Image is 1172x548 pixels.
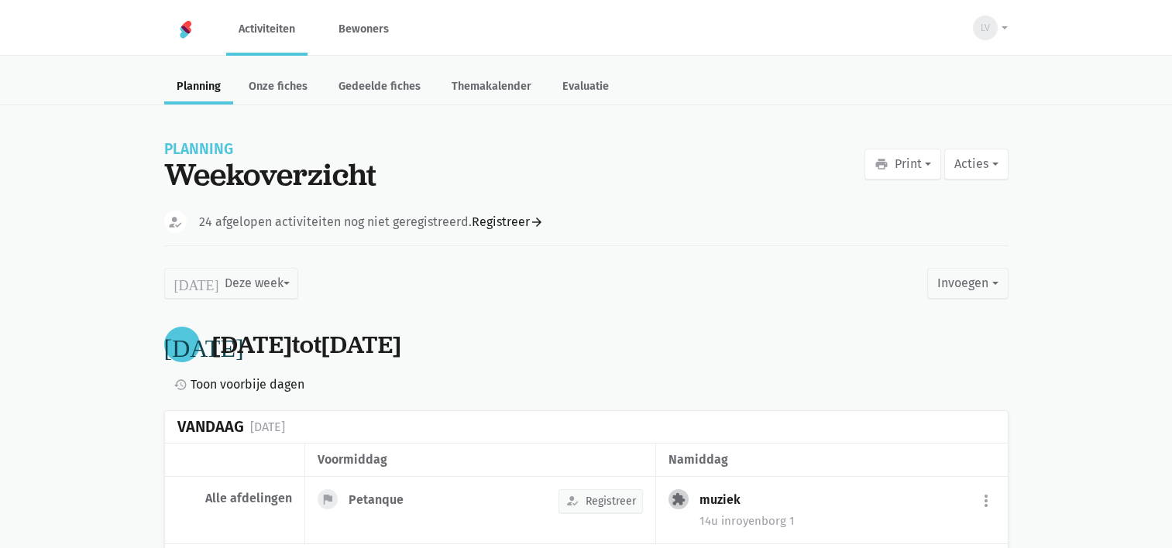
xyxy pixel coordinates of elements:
span: 14u [699,514,718,528]
a: Toon voorbije dagen [167,375,304,395]
a: Themakalender [439,71,544,104]
a: Activiteiten [226,3,308,55]
a: Bewoners [326,3,401,55]
i: [DATE] [174,276,219,290]
button: Invoegen [927,268,1008,299]
div: 24 afgelopen activiteiten nog niet geregistreerd. [199,212,544,232]
button: Registreer [559,489,643,513]
i: flag [321,492,335,506]
span: in [721,514,731,528]
div: Petanque [349,492,416,508]
img: Home [177,20,195,39]
span: Toon voorbije dagen [191,375,304,395]
a: Onze fiches [236,71,320,104]
a: Evaluatie [550,71,621,104]
span: LV [981,20,990,36]
i: how_to_reg [167,214,183,230]
span: royenborg 1 [721,514,795,528]
i: print [875,157,888,171]
div: Vandaag [177,418,244,436]
div: voormiddag [318,450,643,470]
i: arrow_forward [530,215,544,229]
a: Planning [164,71,233,104]
button: Acties [944,149,1008,180]
i: extension [672,492,686,506]
div: Planning [164,142,376,156]
div: muziek [699,492,753,508]
div: namiddag [668,450,995,470]
div: Alle afdelingen [177,491,292,506]
div: Weekoverzicht [164,156,376,192]
i: history [174,378,187,392]
i: [DATE] [164,332,244,357]
i: how_to_reg [565,494,579,508]
div: [DATE] [250,417,285,437]
button: Deze week [164,268,298,299]
button: LV [963,10,1008,46]
div: tot [212,331,401,359]
span: [DATE] [321,328,401,361]
button: Print [864,149,941,180]
span: [DATE] [212,328,292,361]
a: Registreer [472,212,544,232]
a: Gedeelde fiches [326,71,433,104]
